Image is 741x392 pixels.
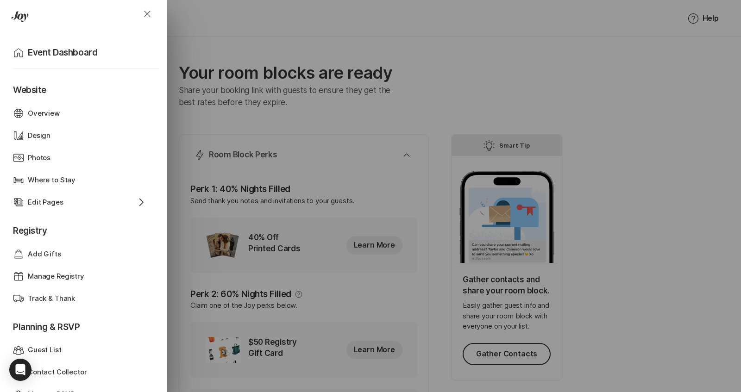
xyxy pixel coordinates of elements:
[28,345,62,355] p: Guest List
[9,359,31,381] div: Open Intercom Messenger
[13,287,150,310] a: Track & Thank
[28,108,60,119] p: Overview
[13,124,150,147] a: Design
[13,213,150,243] p: Registry
[13,243,150,265] a: Add Gifts
[28,197,63,208] p: Edit Pages
[28,271,84,282] p: Manage Registry
[28,46,97,59] p: Event Dashboard
[13,147,150,169] a: Photos
[13,265,150,287] a: Manage Registry
[13,339,150,361] a: Guest List
[28,249,61,260] p: Add Gifts
[13,361,150,384] a: Contact Collector
[13,310,150,339] p: Planning & RSVP
[13,41,159,65] a: Event Dashboard
[13,169,150,191] a: Where to Stay
[131,3,164,25] button: Close
[28,367,87,378] p: Contact Collector
[28,175,75,186] p: Where to Stay
[13,73,150,102] p: Website
[13,102,150,124] a: Overview
[28,131,50,141] p: Design
[28,293,75,304] p: Track & Thank
[28,153,50,163] p: Photos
